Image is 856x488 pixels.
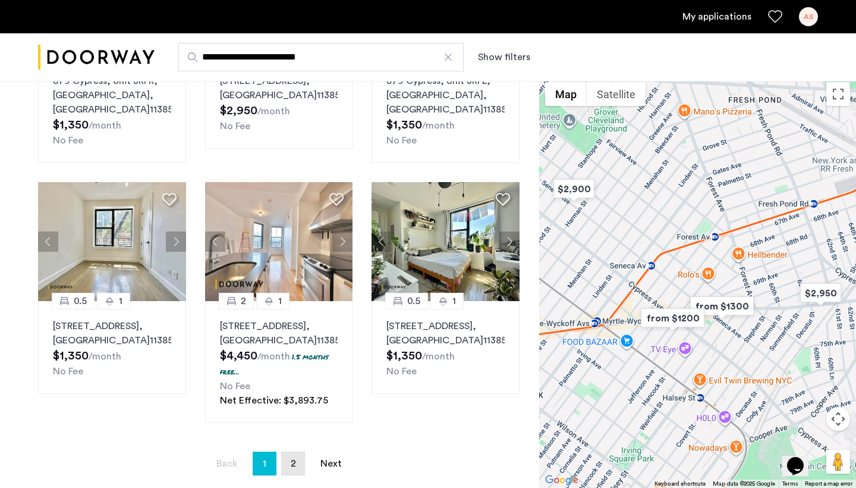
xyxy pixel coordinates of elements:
[549,176,599,202] div: $2,900
[53,136,83,145] span: No Fee
[499,232,520,252] button: Next apartment
[685,293,759,320] div: from $1300
[38,301,186,394] a: 0.51[STREET_ADDRESS], [GEOGRAPHIC_DATA]11385No Fee
[782,440,820,476] iframe: chat widget
[386,350,422,362] span: $1,350
[795,280,846,306] div: $2,950
[386,119,422,131] span: $1,350
[89,121,121,130] sub: /month
[220,352,329,377] p: 1.5 months free...
[205,182,353,301] img: 360ac8f6-4482-47b0-bc3d-3cb89b569d10_638900048658659394.jpeg
[220,319,338,348] p: [STREET_ADDRESS] 11385
[53,350,89,362] span: $1,350
[422,121,455,130] sub: /month
[220,105,257,117] span: $2,950
[53,74,171,117] p: 879 Cypress, Unit 3RFR, [GEOGRAPHIC_DATA] 11385
[263,454,266,473] span: 1
[291,459,296,468] span: 2
[205,301,353,423] a: 21[STREET_ADDRESS], [GEOGRAPHIC_DATA]113851.5 months free...No FeeNet Effective: $3,893.75
[542,473,581,488] a: Open this area in Google Maps (opens a new window)
[220,74,338,102] p: [STREET_ADDRESS] 11385
[407,294,420,308] span: 0.5
[332,232,353,252] button: Next apartment
[205,56,353,149] a: 11[STREET_ADDRESS], [GEOGRAPHIC_DATA]11385No Fee
[38,182,186,301] img: 2016_638584721803099487.jpeg
[205,232,225,252] button: Previous apartment
[38,452,520,476] nav: Pagination
[278,294,282,308] span: 1
[478,50,530,64] button: Show or hide filters
[826,450,850,474] button: Drag Pegman onto the map to open Street View
[805,480,852,488] a: Report a map error
[89,352,121,361] sub: /month
[587,82,646,106] button: Show satellite imagery
[768,10,782,24] a: Favorites
[53,119,89,131] span: $1,350
[241,294,246,308] span: 2
[220,396,328,405] span: Net Effective: $3,893.75
[654,480,706,488] button: Keyboard shortcuts
[422,352,455,361] sub: /month
[74,294,87,308] span: 0.5
[38,232,58,252] button: Previous apartment
[826,407,850,431] button: Map camera controls
[257,352,290,361] sub: /month
[826,82,850,106] button: Toggle fullscreen view
[386,136,417,145] span: No Fee
[216,459,237,468] span: Back
[220,381,250,391] span: No Fee
[452,294,456,308] span: 1
[166,232,186,252] button: Next apartment
[178,43,464,71] input: Apartment Search
[682,10,751,24] a: My application
[38,56,186,163] a: 01879 Cypress, Unit 3RFR, [GEOGRAPHIC_DATA], [GEOGRAPHIC_DATA]11385No Fee
[386,74,505,117] p: 879 Cypress, Unit 3RFL, [GEOGRAPHIC_DATA] 11385
[220,121,250,131] span: No Fee
[53,319,171,348] p: [STREET_ADDRESS] 11385
[542,473,581,488] img: Google
[636,305,709,331] div: from $1200
[372,182,520,301] img: dc6efc1f-24ba-4395-9182-45437e21be9a_638766076627642232.png
[220,350,257,362] span: $4,450
[38,35,155,80] img: logo
[257,107,290,116] sub: /month
[372,301,520,394] a: 0.51[STREET_ADDRESS], [GEOGRAPHIC_DATA]11385No Fee
[53,367,83,376] span: No Fee
[372,232,392,252] button: Previous apartment
[799,7,818,26] div: AS
[372,56,520,163] a: 01879 Cypress, Unit 3RFL, [GEOGRAPHIC_DATA], [GEOGRAPHIC_DATA]11385No Fee
[386,367,417,376] span: No Fee
[38,35,155,80] a: Cazamio logo
[319,452,343,475] a: Next
[119,294,122,308] span: 1
[386,319,505,348] p: [STREET_ADDRESS] 11385
[782,480,798,488] a: Terms (opens in new tab)
[713,481,775,487] span: Map data ©2025 Google
[545,82,587,106] button: Show street map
